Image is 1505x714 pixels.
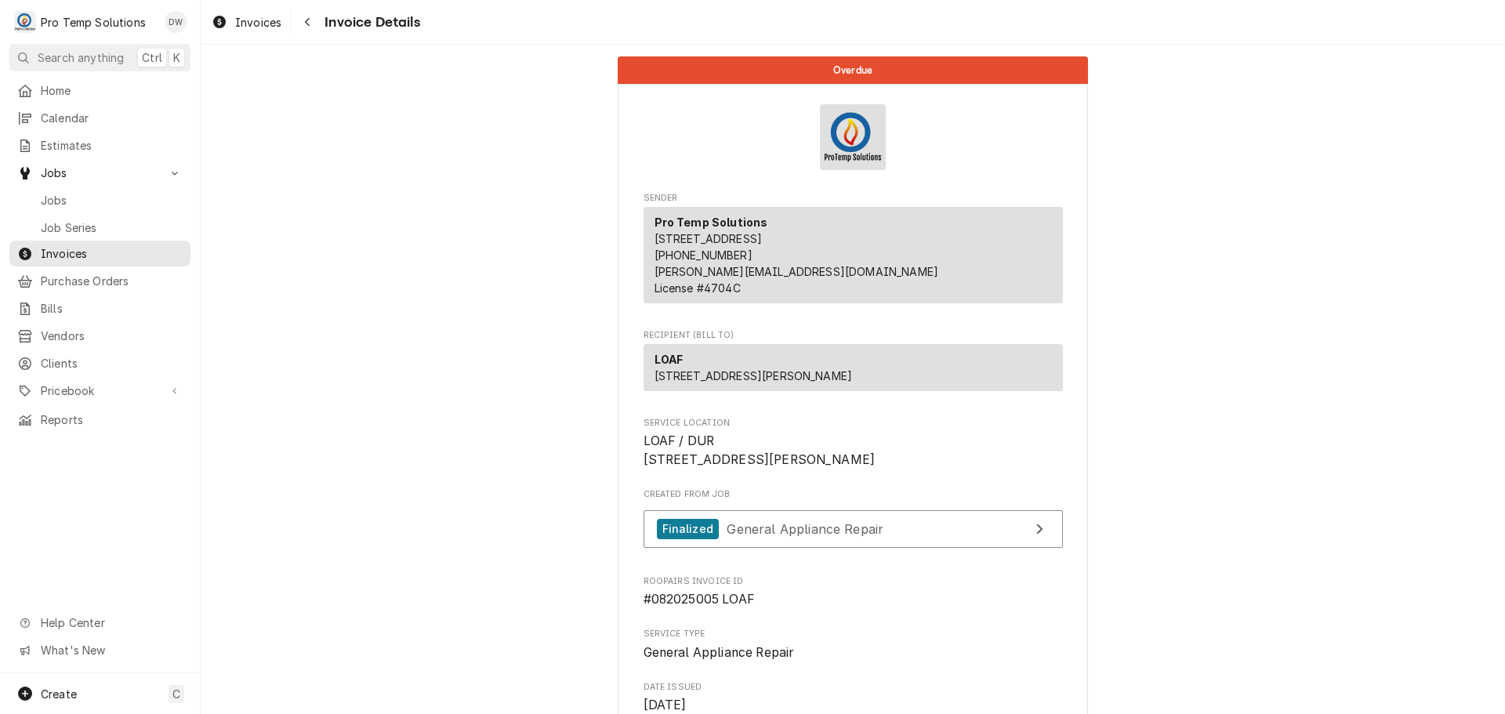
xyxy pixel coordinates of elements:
button: Navigate back [295,9,320,34]
div: Created From Job [644,488,1063,556]
div: Finalized [657,519,719,540]
a: Go to Pricebook [9,378,190,404]
span: Service Type [644,628,1063,640]
a: Go to Help Center [9,610,190,636]
span: License # 4704C [655,281,741,295]
span: Calendar [41,110,183,126]
a: Vendors [9,323,190,349]
a: Jobs [9,187,190,213]
span: Service Location [644,432,1063,469]
span: #082025005 LOAF [644,592,755,607]
a: Estimates [9,132,190,158]
strong: Pro Temp Solutions [655,216,768,229]
span: Roopairs Invoice ID [644,590,1063,609]
a: Clients [9,350,190,376]
span: General Appliance Repair [644,645,794,660]
span: Invoices [235,14,281,31]
span: Clients [41,355,183,371]
a: Calendar [9,105,190,131]
span: Vendors [41,328,183,344]
span: Service Type [644,643,1063,662]
span: What's New [41,642,181,658]
span: Search anything [38,49,124,66]
a: [PERSON_NAME][EMAIL_ADDRESS][DOMAIN_NAME] [655,265,939,278]
div: Roopairs Invoice ID [644,575,1063,609]
span: Create [41,687,77,701]
button: Search anythingCtrlK [9,44,190,71]
span: Estimates [41,137,183,154]
div: Sender [644,207,1063,310]
span: K [173,49,180,66]
span: Reports [41,411,183,428]
span: Invoices [41,245,183,262]
span: Home [41,82,183,99]
div: Service Type [644,628,1063,661]
div: Dana Williams's Avatar [165,11,187,33]
span: Overdue [833,65,872,75]
a: Invoices [9,241,190,266]
a: Purchase Orders [9,268,190,294]
span: [STREET_ADDRESS][PERSON_NAME] [655,369,853,382]
span: General Appliance Repair [727,520,883,536]
span: Help Center [41,614,181,631]
span: Ctrl [142,49,162,66]
div: Status [618,56,1088,84]
div: Pro Temp Solutions's Avatar [14,11,36,33]
span: Roopairs Invoice ID [644,575,1063,588]
a: Go to What's New [9,637,190,663]
div: Service Location [644,417,1063,469]
span: Job Series [41,219,183,236]
a: Bills [9,295,190,321]
div: Recipient (Bill To) [644,344,1063,391]
a: Invoices [205,9,288,35]
span: Date Issued [644,681,1063,694]
div: Recipient (Bill To) [644,344,1063,397]
a: Home [9,78,190,103]
span: Service Location [644,417,1063,429]
a: View Job [644,510,1063,549]
a: Job Series [9,215,190,241]
span: [STREET_ADDRESS] [655,232,763,245]
div: Sender [644,207,1063,303]
span: Recipient (Bill To) [644,329,1063,342]
span: Created From Job [644,488,1063,501]
span: Invoice Details [320,12,419,33]
span: [DATE] [644,698,687,712]
span: Jobs [41,192,183,208]
span: Bills [41,300,183,317]
span: Pricebook [41,382,159,399]
span: LOAF / DUR [STREET_ADDRESS][PERSON_NAME] [644,433,876,467]
div: DW [165,11,187,33]
a: Reports [9,407,190,433]
div: Pro Temp Solutions [41,14,146,31]
span: Purchase Orders [41,273,183,289]
img: Logo [820,104,886,170]
span: Sender [644,192,1063,205]
a: [PHONE_NUMBER] [655,248,752,262]
a: Go to Jobs [9,160,190,186]
div: P [14,11,36,33]
span: C [172,686,180,702]
strong: LOAF [655,353,684,366]
div: Invoice Recipient [644,329,1063,398]
span: Jobs [41,165,159,181]
div: Invoice Sender [644,192,1063,310]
